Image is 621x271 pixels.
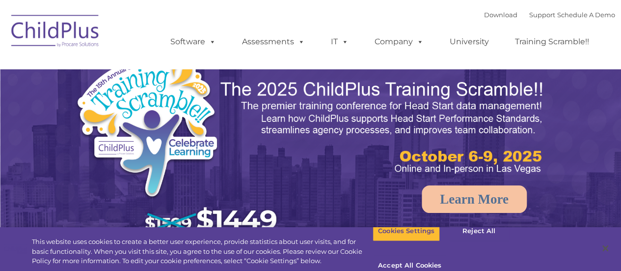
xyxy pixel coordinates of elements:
[529,11,555,19] a: Support
[440,32,499,52] a: University
[232,32,315,52] a: Assessments
[484,11,615,19] font: |
[422,185,527,213] a: Learn More
[32,237,373,266] div: This website uses cookies to create a better user experience, provide statistics about user visit...
[373,221,440,241] button: Cookies Settings
[365,32,433,52] a: Company
[484,11,517,19] a: Download
[136,65,166,72] span: Last name
[448,221,510,241] button: Reject All
[6,8,105,57] img: ChildPlus by Procare Solutions
[161,32,226,52] a: Software
[505,32,599,52] a: Training Scramble!!
[136,105,178,113] span: Phone number
[321,32,358,52] a: IT
[557,11,615,19] a: Schedule A Demo
[594,238,616,259] button: Close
